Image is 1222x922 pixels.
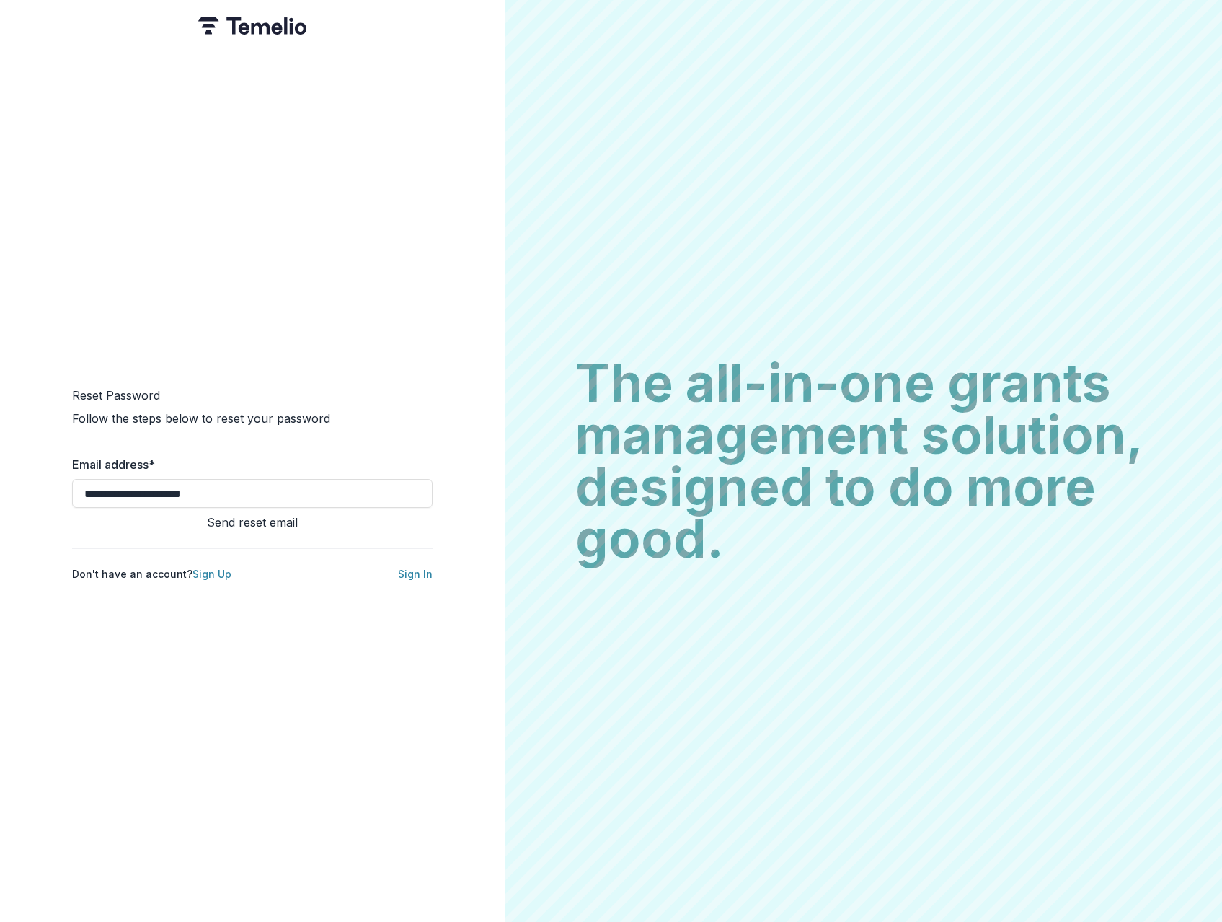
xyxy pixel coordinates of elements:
h1: Reset Password [72,387,433,404]
button: Send reset email [72,514,433,531]
h2: Follow the steps below to reset your password [72,410,433,427]
a: Sign In [398,568,433,580]
label: Email address [72,456,424,473]
img: Temelio [198,17,306,35]
p: Don't have an account? [72,566,231,581]
a: Sign Up [192,568,231,580]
